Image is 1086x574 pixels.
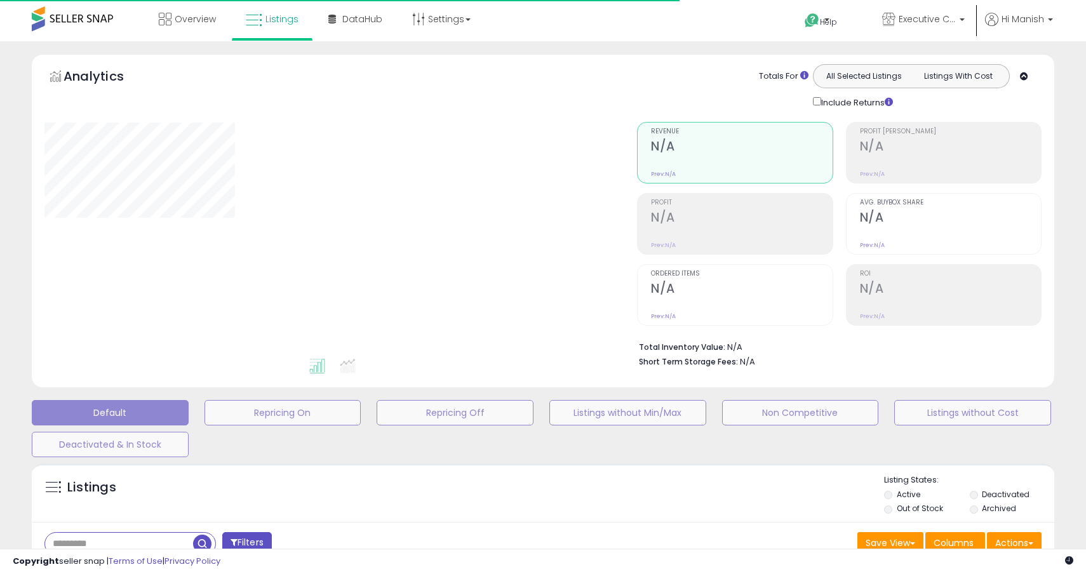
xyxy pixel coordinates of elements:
[651,312,676,320] small: Prev: N/A
[860,312,885,320] small: Prev: N/A
[64,67,149,88] h5: Analytics
[651,199,832,206] span: Profit
[817,68,911,84] button: All Selected Listings
[759,70,808,83] div: Totals For
[651,270,832,277] span: Ordered Items
[804,13,820,29] i: Get Help
[13,555,59,567] strong: Copyright
[377,400,533,425] button: Repricing Off
[722,400,879,425] button: Non Competitive
[342,13,382,25] span: DataHub
[639,342,725,352] b: Total Inventory Value:
[651,210,832,227] h2: N/A
[740,356,755,368] span: N/A
[549,400,706,425] button: Listings without Min/Max
[794,3,862,41] a: Help
[860,139,1041,156] h2: N/A
[265,13,298,25] span: Listings
[651,139,832,156] h2: N/A
[175,13,216,25] span: Overview
[860,170,885,178] small: Prev: N/A
[860,270,1041,277] span: ROI
[803,95,908,109] div: Include Returns
[32,400,189,425] button: Default
[860,199,1041,206] span: Avg. Buybox Share
[1002,13,1044,25] span: Hi Manish
[651,281,832,298] h2: N/A
[651,128,832,135] span: Revenue
[13,556,220,568] div: seller snap | |
[894,400,1051,425] button: Listings without Cost
[639,338,1032,354] li: N/A
[204,400,361,425] button: Repricing On
[985,13,1053,41] a: Hi Manish
[860,128,1041,135] span: Profit [PERSON_NAME]
[911,68,1005,84] button: Listings With Cost
[899,13,956,25] span: Executive Class Ecommerce Inc
[32,432,189,457] button: Deactivated & In Stock
[651,170,676,178] small: Prev: N/A
[860,281,1041,298] h2: N/A
[639,356,738,367] b: Short Term Storage Fees:
[860,210,1041,227] h2: N/A
[820,17,837,27] span: Help
[651,241,676,249] small: Prev: N/A
[860,241,885,249] small: Prev: N/A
